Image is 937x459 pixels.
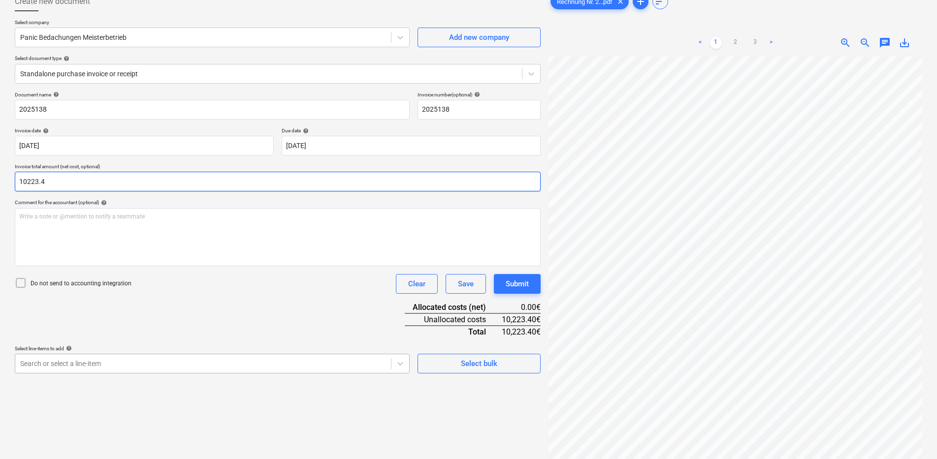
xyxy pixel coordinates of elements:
button: Submit [494,274,541,294]
span: help [62,56,69,61]
a: Previous page [694,37,706,49]
div: Select document type [15,55,541,61]
p: Do not send to accounting integration [31,279,131,288]
div: Save [458,277,474,290]
a: Next page [765,37,777,49]
div: Total [405,326,502,337]
div: Comment for the accountant (optional) [15,199,541,206]
div: Document name [15,92,410,98]
input: Invoice total amount (net cost, optional) [15,172,541,191]
span: help [51,92,59,97]
span: help [64,345,72,351]
span: help [301,128,309,134]
input: Document name [15,100,410,120]
a: Page 1 is your current page [710,37,722,49]
span: chat [879,37,891,49]
input: Invoice number [418,100,541,120]
input: Invoice date not specified [15,136,274,155]
button: Select bulk [418,354,541,373]
div: Invoice date [15,127,274,134]
div: 10,223.40€ [502,326,541,337]
div: Add new company [449,31,509,44]
a: Page 2 [730,37,742,49]
div: Due date [282,127,541,134]
div: Invoice number (optional) [418,92,541,98]
div: Allocated costs (net) [405,302,502,313]
div: Submit [506,277,529,290]
span: zoom_in [840,37,851,49]
div: 0.00€ [502,302,541,313]
div: Select bulk [461,357,497,370]
button: Save [446,274,486,294]
button: Add new company [418,28,541,47]
span: help [41,128,49,134]
iframe: Chat Widget [888,412,937,459]
p: Select company [15,19,410,28]
div: 10,223.40€ [502,313,541,326]
span: help [99,200,107,206]
span: help [472,92,480,97]
button: Clear [396,274,438,294]
p: Invoice total amount (net cost, optional) [15,163,541,172]
a: Page 3 [749,37,761,49]
div: Select line-items to add [15,345,410,352]
div: Unallocated costs [405,313,502,326]
div: Clear [408,277,425,290]
span: zoom_out [859,37,871,49]
span: save_alt [899,37,910,49]
input: Due date not specified [282,136,541,155]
